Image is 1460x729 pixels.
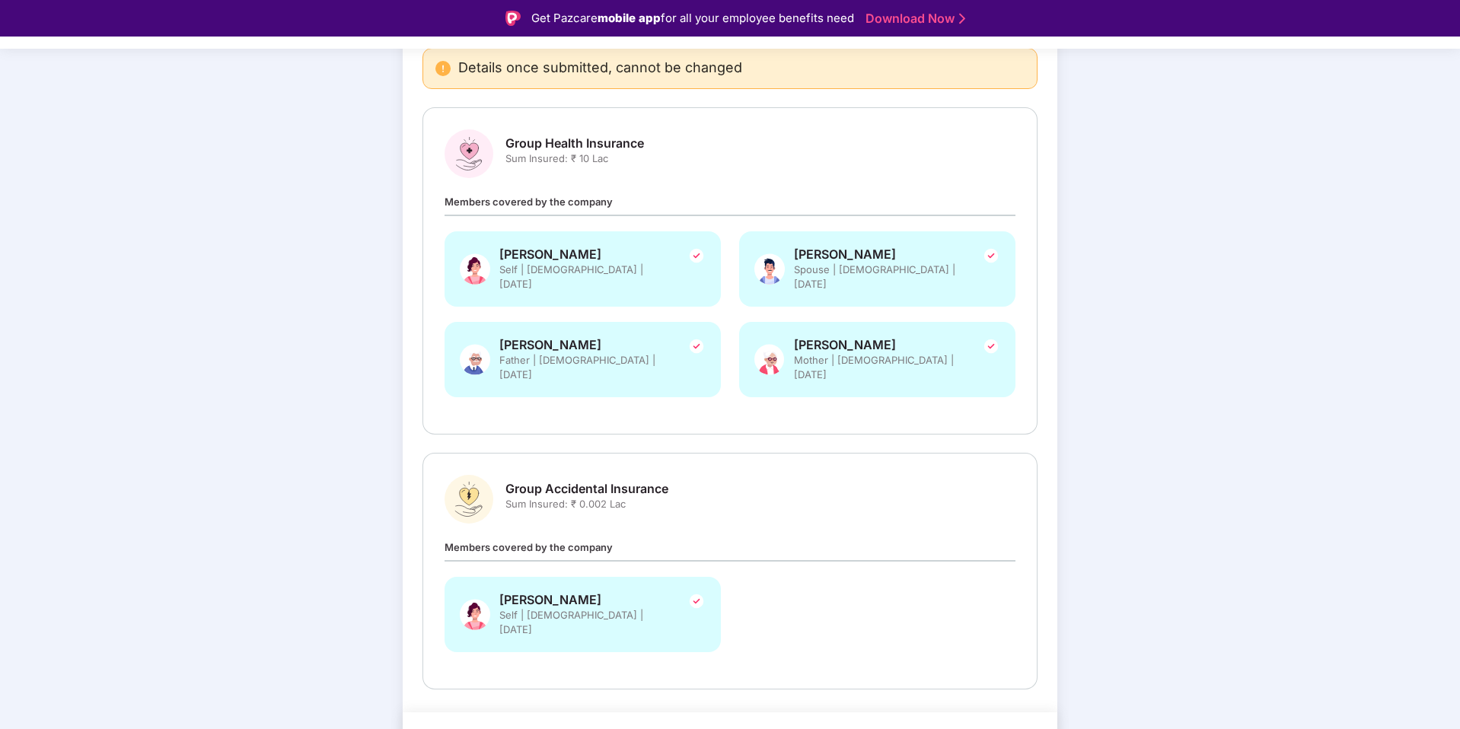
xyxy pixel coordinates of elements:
span: [PERSON_NAME] [499,592,667,608]
strong: mobile app [598,11,661,25]
img: svg+xml;base64,PHN2ZyBpZD0iR3JvdXBfSGVhbHRoX0luc3VyYW5jZSIgZGF0YS1uYW1lPSJHcm91cCBIZWFsdGggSW5zdX... [445,129,493,178]
img: Stroke [959,11,965,27]
span: [PERSON_NAME] [499,337,667,353]
img: svg+xml;base64,PHN2ZyBpZD0iRGFuZ2VyX2FsZXJ0IiBkYXRhLW5hbWU9IkRhbmdlciBhbGVydCIgeG1sbnM9Imh0dHA6Ly... [435,61,451,76]
span: Self | [DEMOGRAPHIC_DATA] | [DATE] [499,263,667,291]
span: Mother | [DEMOGRAPHIC_DATA] | [DATE] [794,353,961,382]
img: svg+xml;base64,PHN2ZyB4bWxucz0iaHR0cDovL3d3dy53My5vcmcvMjAwMC9zdmciIHhtbG5zOnhsaW5rPSJodHRwOi8vd3... [460,247,490,291]
img: svg+xml;base64,PHN2ZyB4bWxucz0iaHR0cDovL3d3dy53My5vcmcvMjAwMC9zdmciIHhtbG5zOnhsaW5rPSJodHRwOi8vd3... [754,337,785,382]
span: Members covered by the company [445,541,613,553]
img: svg+xml;base64,PHN2ZyBpZD0iU3BvdXNlX01hbGUiIHhtbG5zPSJodHRwOi8vd3d3LnczLm9yZy8yMDAwL3N2ZyIgeG1sbn... [754,247,785,291]
div: Get Pazcare for all your employee benefits need [531,9,854,27]
span: Spouse | [DEMOGRAPHIC_DATA] | [DATE] [794,263,961,291]
a: Download Now [865,11,961,27]
span: Sum Insured: ₹ 0.002 Lac [505,497,668,511]
span: Self | [DEMOGRAPHIC_DATA] | [DATE] [499,608,667,637]
span: Group Health Insurance [505,135,644,151]
img: svg+xml;base64,PHN2ZyBpZD0iVGljay0yNHgyNCIgeG1sbnM9Imh0dHA6Ly93d3cudzMub3JnLzIwMDAvc3ZnIiB3aWR0aD... [687,337,706,355]
img: svg+xml;base64,PHN2ZyBpZD0iVGljay0yNHgyNCIgeG1sbnM9Imh0dHA6Ly93d3cudzMub3JnLzIwMDAvc3ZnIiB3aWR0aD... [687,592,706,610]
img: svg+xml;base64,PHN2ZyBpZD0iR3JvdXBfQWNjaWRlbnRhbF9JbnN1cmFuY2UiIGRhdGEtbmFtZT0iR3JvdXAgQWNjaWRlbn... [445,475,493,524]
img: svg+xml;base64,PHN2ZyBpZD0iVGljay0yNHgyNCIgeG1sbnM9Imh0dHA6Ly93d3cudzMub3JnLzIwMDAvc3ZnIiB3aWR0aD... [687,247,706,265]
span: Father | [DEMOGRAPHIC_DATA] | [DATE] [499,353,667,382]
span: [PERSON_NAME] [499,247,667,263]
span: [PERSON_NAME] [794,337,961,353]
span: Sum Insured: ₹ 10 Lac [505,151,644,166]
span: Members covered by the company [445,196,613,208]
img: Logo [505,11,521,26]
img: svg+xml;base64,PHN2ZyBpZD0iVGljay0yNHgyNCIgeG1sbnM9Imh0dHA6Ly93d3cudzMub3JnLzIwMDAvc3ZnIiB3aWR0aD... [982,337,1000,355]
img: svg+xml;base64,PHN2ZyBpZD0iVGljay0yNHgyNCIgeG1sbnM9Imh0dHA6Ly93d3cudzMub3JnLzIwMDAvc3ZnIiB3aWR0aD... [982,247,1000,265]
img: svg+xml;base64,PHN2ZyBpZD0iRmF0aGVyX0dyZXkiIHhtbG5zPSJodHRwOi8vd3d3LnczLm9yZy8yMDAwL3N2ZyIgeG1sbn... [460,337,490,382]
img: svg+xml;base64,PHN2ZyB4bWxucz0iaHR0cDovL3d3dy53My5vcmcvMjAwMC9zdmciIHhtbG5zOnhsaW5rPSJodHRwOi8vd3... [460,592,490,637]
span: Details once submitted, cannot be changed [458,61,742,76]
span: [PERSON_NAME] [794,247,961,263]
span: Group Accidental Insurance [505,481,668,497]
